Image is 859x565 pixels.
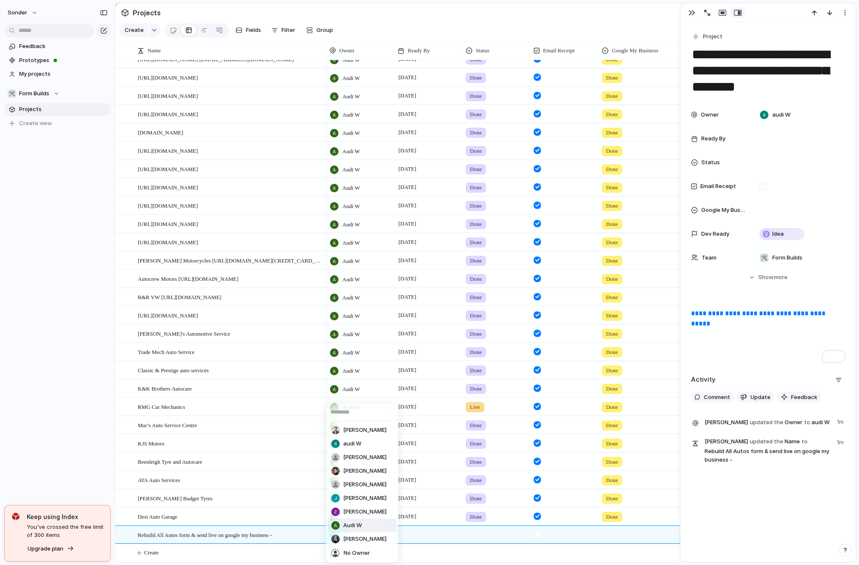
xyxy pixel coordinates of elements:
span: [PERSON_NAME] [343,508,387,516]
span: [PERSON_NAME] [343,494,387,502]
span: [PERSON_NAME] [343,480,387,489]
span: [PERSON_NAME] [343,453,387,462]
span: Audi W [343,521,362,530]
span: [PERSON_NAME] [343,467,387,475]
span: [PERSON_NAME] [343,535,387,543]
span: [PERSON_NAME] [343,426,387,434]
span: No Owner [344,549,370,557]
span: audi W [343,439,361,448]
